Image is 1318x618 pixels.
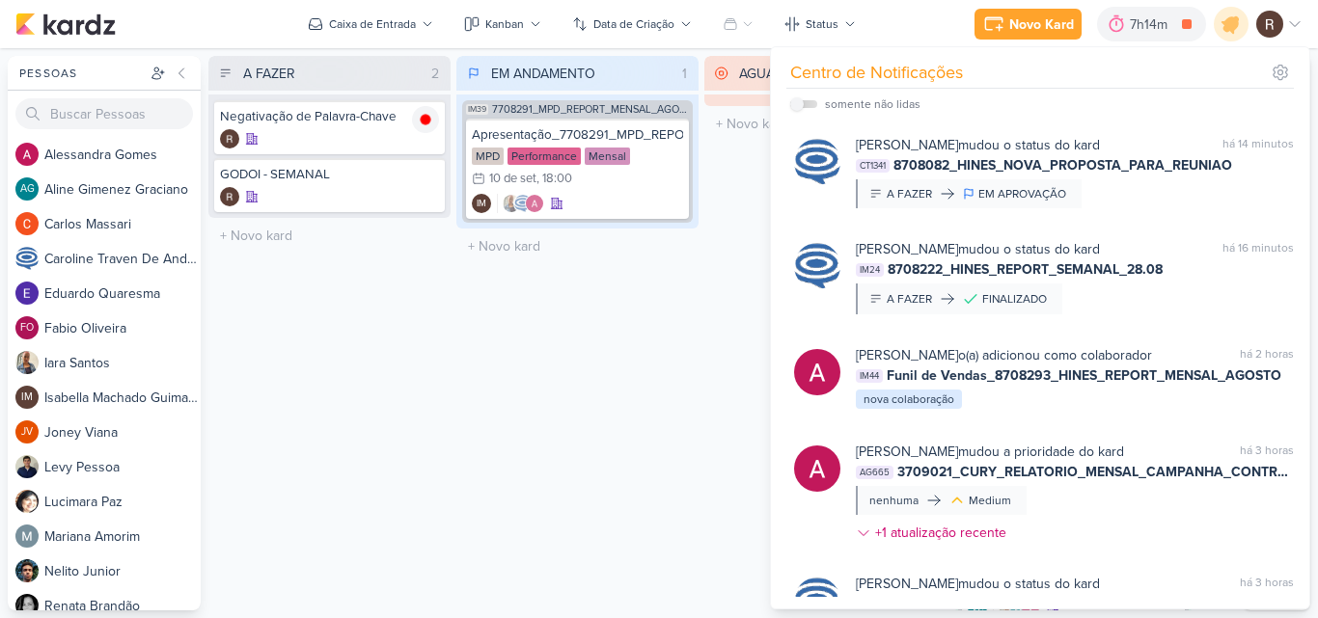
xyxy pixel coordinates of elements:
div: há 3 horas [1240,574,1294,594]
img: Levy Pessoa [15,455,39,478]
span: 8708082_HINES_NOVA_PROPOSTA_PARA_REUNIAO [893,155,1232,175]
div: , 18:00 [536,173,572,185]
img: Caroline Traven De Andrade [15,247,39,270]
input: + Novo kard [212,222,447,250]
div: M a r i a n a A m o r i m [44,526,201,547]
div: o(a) adicionou como colaborador [856,345,1152,365]
b: [PERSON_NAME] [856,443,958,460]
div: mudou o status do kard [856,135,1100,155]
b: [PERSON_NAME] [856,347,958,363]
input: + Novo kard [460,232,695,260]
div: Mensal [585,148,630,165]
img: Alessandra Gomes [525,194,544,213]
img: Caroline Traven De Andrade [794,139,840,185]
div: Negativação de Palavra-Chave [220,108,439,125]
img: Alessandra Gomes [794,349,840,395]
div: Performance [508,148,581,165]
input: Buscar Pessoas [15,98,193,129]
span: 7708291_MPD_REPORT_MENSAL_AGOSTO [492,104,689,115]
img: Alessandra Gomes [15,143,39,166]
div: há 3 horas [1240,442,1294,462]
div: Criador(a): Isabella Machado Guimarães [472,194,491,213]
p: FO [20,323,34,334]
div: há 14 minutos [1222,135,1294,155]
span: 3709021_CURY_RELATORIO_MENSAL_CAMPANHA_CONTRATAÇÃO_RJ [897,462,1294,482]
div: Criador(a): Rafael Dornelles [220,187,239,206]
div: Apresentação_7708291_MPD_REPORT_MENSAL_AGOSTO [472,126,683,144]
img: Iara Santos [502,194,521,213]
div: +1 atualização recente [875,523,1010,543]
img: Eduardo Quaresma [15,282,39,305]
span: CT1341 [856,159,890,173]
img: Lucimara Paz [15,490,39,513]
div: A l e s s a n d r a G o m e s [44,145,201,165]
img: Caroline Traven De Andrade [794,243,840,289]
img: Rafael Dornelles [1256,11,1283,38]
div: mudou o status do kard [856,239,1100,259]
div: Colaboradores: Iara Santos, Caroline Traven De Andrade, Alessandra Gomes [497,194,544,213]
div: F a b i o O l i v e i r a [44,318,201,338]
input: + Novo kard [708,110,943,138]
p: AG [20,184,35,195]
img: kardz.app [15,13,116,36]
img: Alessandra Gomes [794,445,840,492]
div: há 2 horas [1240,345,1294,365]
div: 2 [424,64,447,84]
div: R e n a t a B r a n d ã o [44,596,201,616]
div: nenhuma [869,492,919,509]
div: C a r l o s M a s s a r i [44,214,201,234]
div: somente não lidas [825,95,920,113]
div: Criador(a): Rafael Dornelles [220,129,239,148]
div: A l i n e G i m e n e z G r a c i a n o [44,179,201,200]
p: JV [21,427,33,438]
div: nova colaboração [856,390,962,409]
div: Pessoas [15,65,147,82]
p: IM [21,392,33,403]
div: 10 de set [489,173,536,185]
div: Isabella Machado Guimarães [15,386,39,409]
div: Medium [969,492,1011,509]
span: Funil de Vendas_ 6708292_YEES_ REPORT_ SEMANAL_03.09_COMERCIAL [887,594,1294,614]
div: J o n e y V i a n a [44,422,201,443]
div: L e v y P e s s o a [44,457,201,477]
div: Aline Gimenez Graciano [15,177,39,201]
img: Nelito Junior [15,559,39,582]
span: Funil de Vendas_8708293_HINES_REPORT_MENSAL_AGOSTO [887,365,1281,386]
img: Iara Santos [15,351,39,374]
div: Centro de Notificações [790,60,963,86]
b: [PERSON_NAME] [856,241,958,257]
div: Novo Kard [1009,14,1074,35]
img: Rafael Dornelles [220,129,239,148]
button: Novo Kard [975,9,1082,40]
p: IM [477,200,486,209]
div: I s a b e l l a M a c h a d o G u i m a r ã e s [44,388,201,408]
div: 7h14m [1130,14,1173,35]
div: L u c i m a r a P a z [44,492,201,512]
img: Renata Brandão [15,594,39,617]
div: mudou a prioridade do kard [856,442,1124,462]
img: tracking [412,106,439,133]
img: Carlos Massari [15,212,39,235]
div: A FAZER [887,185,932,202]
div: C a r o l i n e T r a v e n D e A n d r a d e [44,249,201,269]
img: Caroline Traven De Andrade [513,194,533,213]
span: IM24 [856,263,884,277]
div: Joney Viana [15,420,39,443]
img: Mariana Amorim [15,524,39,548]
span: 8708222_HINES_REPORT_SEMANAL_28.08 [888,259,1163,280]
div: GODOI - SEMANAL [220,166,439,183]
b: [PERSON_NAME] [856,576,958,592]
div: N e l i t o J u n i o r [44,561,201,581]
div: A FAZER [887,290,932,308]
div: I a r a S a n t o s [44,353,201,373]
div: Isabella Machado Guimarães [472,194,491,213]
span: AG665 [856,466,893,479]
div: MPD [472,148,504,165]
div: 1 [674,64,695,84]
div: E d u a r d o Q u a r e s m a [44,283,201,304]
div: FINALIZADO [982,290,1047,308]
span: IM44 [856,369,883,383]
b: [PERSON_NAME] [856,137,958,153]
span: IM39 [466,104,488,115]
div: há 16 minutos [1222,239,1294,259]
